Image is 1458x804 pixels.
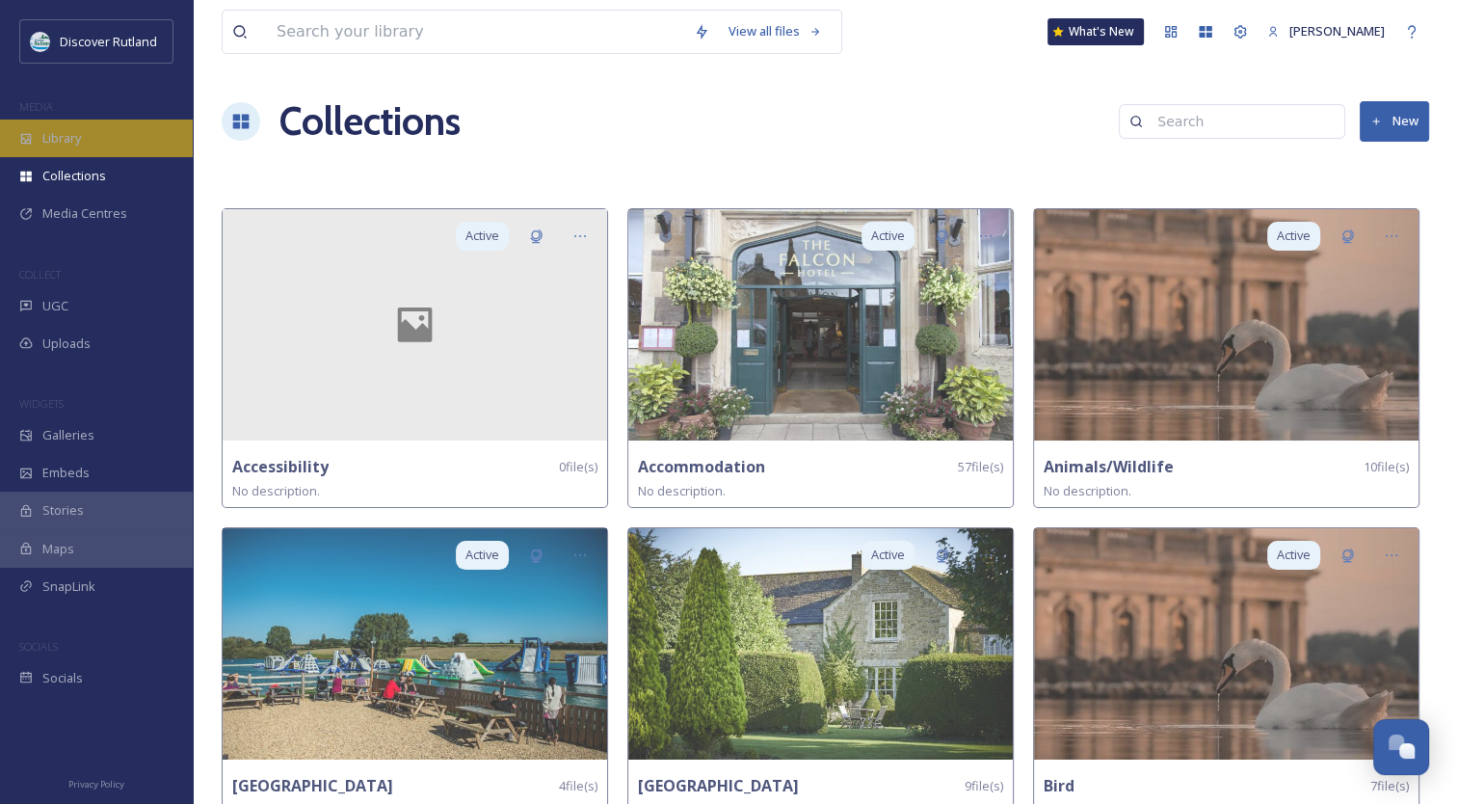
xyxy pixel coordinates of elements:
[1044,775,1074,796] strong: Bird
[958,458,1003,476] span: 57 file(s)
[1373,719,1429,775] button: Open Chat
[628,528,1013,760] img: DSC02118%25201.jpg
[19,396,64,411] span: WIDGETS
[60,33,157,50] span: Discover Rutland
[42,335,91,353] span: Uploads
[1277,546,1311,564] span: Active
[42,167,106,185] span: Collections
[1258,13,1394,50] a: [PERSON_NAME]
[267,11,684,53] input: Search your library
[42,204,127,223] span: Media Centres
[719,13,832,50] a: View all files
[1044,482,1131,499] span: No description.
[42,129,81,147] span: Library
[232,775,393,796] strong: [GEOGRAPHIC_DATA]
[42,297,68,315] span: UGC
[1364,458,1409,476] span: 10 file(s)
[42,540,74,558] span: Maps
[1034,528,1418,760] img: mmaerialphotography-17950610689962621.jpg
[465,227,499,245] span: Active
[1034,209,1418,441] img: mmaerialphotography-17950610689962621.jpg
[42,669,83,687] span: Socials
[42,577,95,596] span: SnapLink
[232,482,320,499] span: No description.
[871,227,905,245] span: Active
[1289,22,1385,40] span: [PERSON_NAME]
[559,458,597,476] span: 0 file(s)
[1360,101,1429,141] button: New
[1277,227,1311,245] span: Active
[965,777,1003,795] span: 9 file(s)
[559,777,597,795] span: 4 file(s)
[19,639,58,654] span: SOCIALS
[223,528,607,760] img: Aqua%2520Park%2520-%2520Rutland%2520Water%2520-%2520People%2520-%2520Family%2520-%2520CREDIT_%252...
[1370,777,1409,795] span: 7 file(s)
[1044,456,1174,477] strong: Animals/Wildlife
[465,546,499,564] span: Active
[232,456,329,477] strong: Accessibility
[1047,18,1144,45] a: What's New
[19,267,61,281] span: COLLECT
[638,775,799,796] strong: [GEOGRAPHIC_DATA]
[1148,102,1335,141] input: Search
[42,426,94,444] span: Galleries
[19,99,53,114] span: MEDIA
[68,778,124,791] span: Privacy Policy
[628,209,1013,441] img: The%2520Falcon%2520Hotel%2520-%2520Front%2520-%2520Accommodation%2520%28DR%29%2520%281%29.jpg
[871,546,905,564] span: Active
[68,771,124,794] a: Privacy Policy
[31,32,50,51] img: DiscoverRutlandlog37F0B7.png
[42,464,90,482] span: Embeds
[42,501,84,520] span: Stories
[279,93,461,150] a: Collections
[638,482,726,499] span: No description.
[638,456,765,477] strong: Accommodation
